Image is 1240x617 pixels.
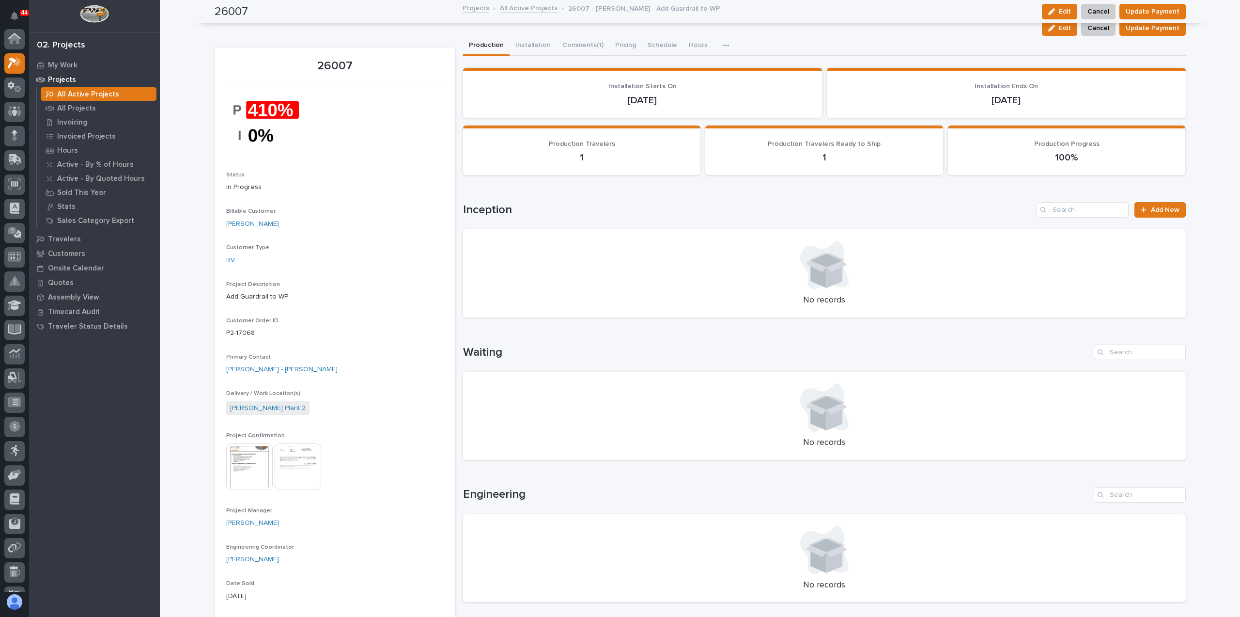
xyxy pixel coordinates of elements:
[1126,22,1179,34] span: Update Payment
[463,2,489,13] a: Projects
[226,433,285,439] span: Project Confirmation
[29,304,160,319] a: Timecard Audit
[226,318,279,324] span: Customer Order ID
[29,275,160,290] a: Quotes
[463,488,1090,502] h1: Engineering
[463,36,510,56] button: Production
[226,581,254,586] span: Date Sold
[1059,24,1071,32] span: Edit
[29,232,160,246] a: Travelers
[226,591,444,601] p: [DATE]
[226,282,280,287] span: Project Description
[838,95,1174,106] p: [DATE]
[557,36,609,56] button: Comments (1)
[12,12,25,27] div: Notifications44
[80,5,108,23] img: Workspace Logo
[48,279,74,287] p: Quotes
[226,354,271,360] span: Primary Contact
[549,141,615,147] span: Production Travelers
[57,217,134,225] p: Sales Category Export
[475,152,689,163] p: 1
[1119,20,1186,36] button: Update Payment
[29,319,160,333] a: Traveler Status Details
[1087,22,1109,34] span: Cancel
[37,186,160,199] a: Sold This Year
[4,592,25,612] button: users-avatar
[37,200,160,213] a: Stats
[57,174,145,183] p: Active - By Quoted Hours
[57,118,87,127] p: Invoicing
[226,518,279,528] a: [PERSON_NAME]
[37,214,160,227] a: Sales Category Export
[4,6,25,26] button: Notifications
[37,87,160,101] a: All Active Projects
[57,104,96,113] p: All Projects
[717,152,931,163] p: 1
[37,115,160,129] a: Invoicing
[500,2,558,13] a: All Active Projects
[510,36,557,56] button: Installation
[1037,202,1129,218] input: Search
[48,250,85,258] p: Customers
[37,129,160,143] a: Invoiced Projects
[975,83,1038,90] span: Installation Ends On
[37,158,160,171] a: Active - By % of Hours
[475,95,810,106] p: [DATE]
[226,89,299,156] img: H6QSv4pAulBrTx8axN9PO-55uYV4Bg305cyWa7S-TBg
[475,295,1174,306] p: No records
[226,544,294,550] span: Engineering Coordinator
[226,508,272,514] span: Project Manager
[48,235,81,244] p: Travelers
[57,203,76,211] p: Stats
[37,172,160,185] a: Active - By Quoted Hours
[226,59,444,73] p: 26007
[1094,487,1186,503] input: Search
[29,290,160,304] a: Assembly View
[57,146,78,155] p: Hours
[642,36,683,56] button: Schedule
[226,172,245,178] span: Status
[226,292,444,302] p: Add Guardrail to WP
[1034,141,1100,147] span: Production Progress
[226,364,338,375] a: [PERSON_NAME] - [PERSON_NAME]
[463,203,1033,217] h1: Inception
[29,261,160,275] a: Onsite Calendar
[29,246,160,261] a: Customers
[57,160,134,169] p: Active - By % of Hours
[1151,206,1179,213] span: Add New
[29,58,160,72] a: My Work
[226,182,444,192] p: In Progress
[568,2,720,13] p: 26007 - [PERSON_NAME] - Add Guardrail to WP
[226,245,269,251] span: Customer Type
[609,36,642,56] button: Pricing
[48,308,100,316] p: Timecard Audit
[48,61,77,70] p: My Work
[1094,345,1186,360] input: Search
[463,346,1090,360] h1: Waiting
[226,328,444,338] p: P2-17068
[683,36,713,56] button: Hours
[48,264,104,273] p: Onsite Calendar
[1042,20,1077,36] button: Edit
[226,391,300,396] span: Delivery / Work Location(s)
[57,189,106,197] p: Sold This Year
[48,76,76,84] p: Projects
[1081,20,1116,36] button: Cancel
[226,208,276,214] span: Billable Customer
[21,9,28,16] p: 44
[1134,202,1185,218] a: Add New
[57,132,116,141] p: Invoiced Projects
[29,72,160,87] a: Projects
[226,219,279,229] a: [PERSON_NAME]
[960,152,1174,163] p: 100%
[37,101,160,115] a: All Projects
[475,438,1174,448] p: No records
[226,554,279,565] a: [PERSON_NAME]
[48,293,99,302] p: Assembly View
[475,580,1174,591] p: No records
[37,40,85,51] div: 02. Projects
[57,90,119,99] p: All Active Projects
